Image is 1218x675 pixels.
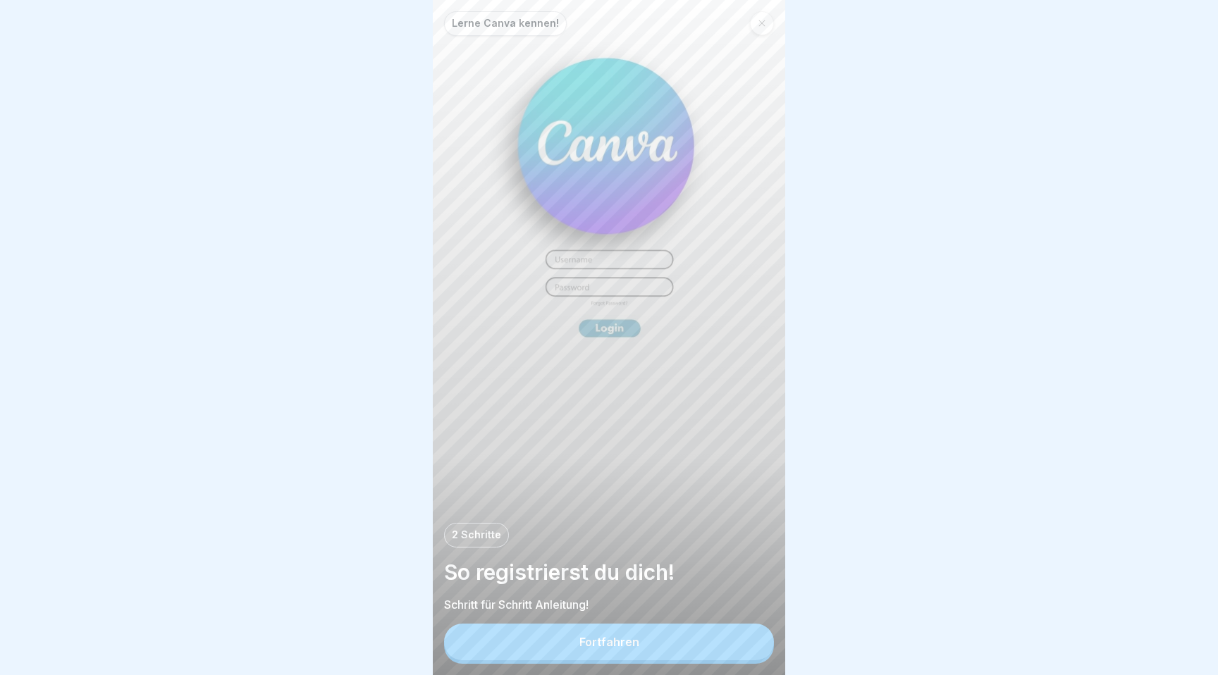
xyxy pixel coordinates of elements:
[444,559,774,586] p: So registrierst du dich!
[444,624,774,660] button: Fortfahren
[452,18,559,30] p: Lerne Canva kennen!
[444,597,774,612] p: Schritt für Schritt Anleitung!
[579,636,639,648] div: Fortfahren
[452,529,501,541] p: 2 Schritte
